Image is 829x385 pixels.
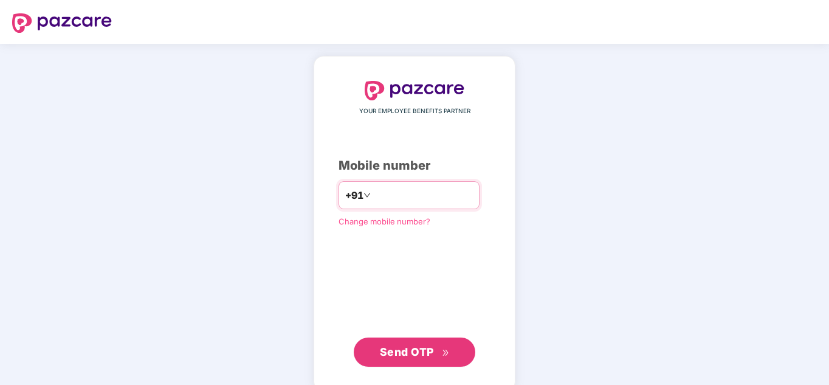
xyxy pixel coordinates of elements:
span: +91 [345,188,363,203]
div: Mobile number [339,156,490,175]
button: Send OTPdouble-right [354,338,475,367]
a: Change mobile number? [339,217,430,226]
img: logo [12,13,112,33]
span: double-right [442,349,450,357]
span: Send OTP [380,345,434,358]
span: down [363,192,371,199]
span: YOUR EMPLOYEE BENEFITS PARTNER [359,106,470,116]
img: logo [365,81,464,100]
